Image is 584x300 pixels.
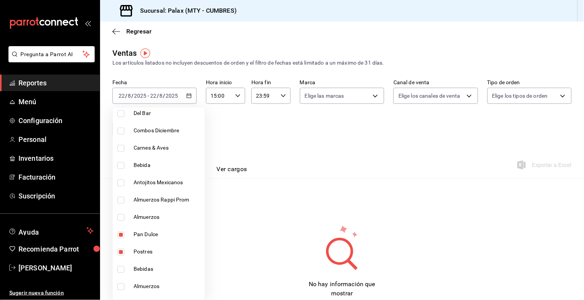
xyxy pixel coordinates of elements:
[134,265,202,273] span: Bebidas
[134,179,202,187] span: Antojitos Mexicanos
[134,196,202,204] span: Almuerzos Rappi Prom
[134,213,202,222] span: Almuerzos
[134,110,202,118] span: Del Bar
[134,127,202,135] span: Combos Diciembre
[134,144,202,152] span: Carnes & Aves
[134,231,202,239] span: Pan Dulce
[134,162,202,170] span: Bebida
[134,283,202,291] span: Almuerzos
[141,48,150,58] img: Tooltip marker
[134,248,202,256] span: Postres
